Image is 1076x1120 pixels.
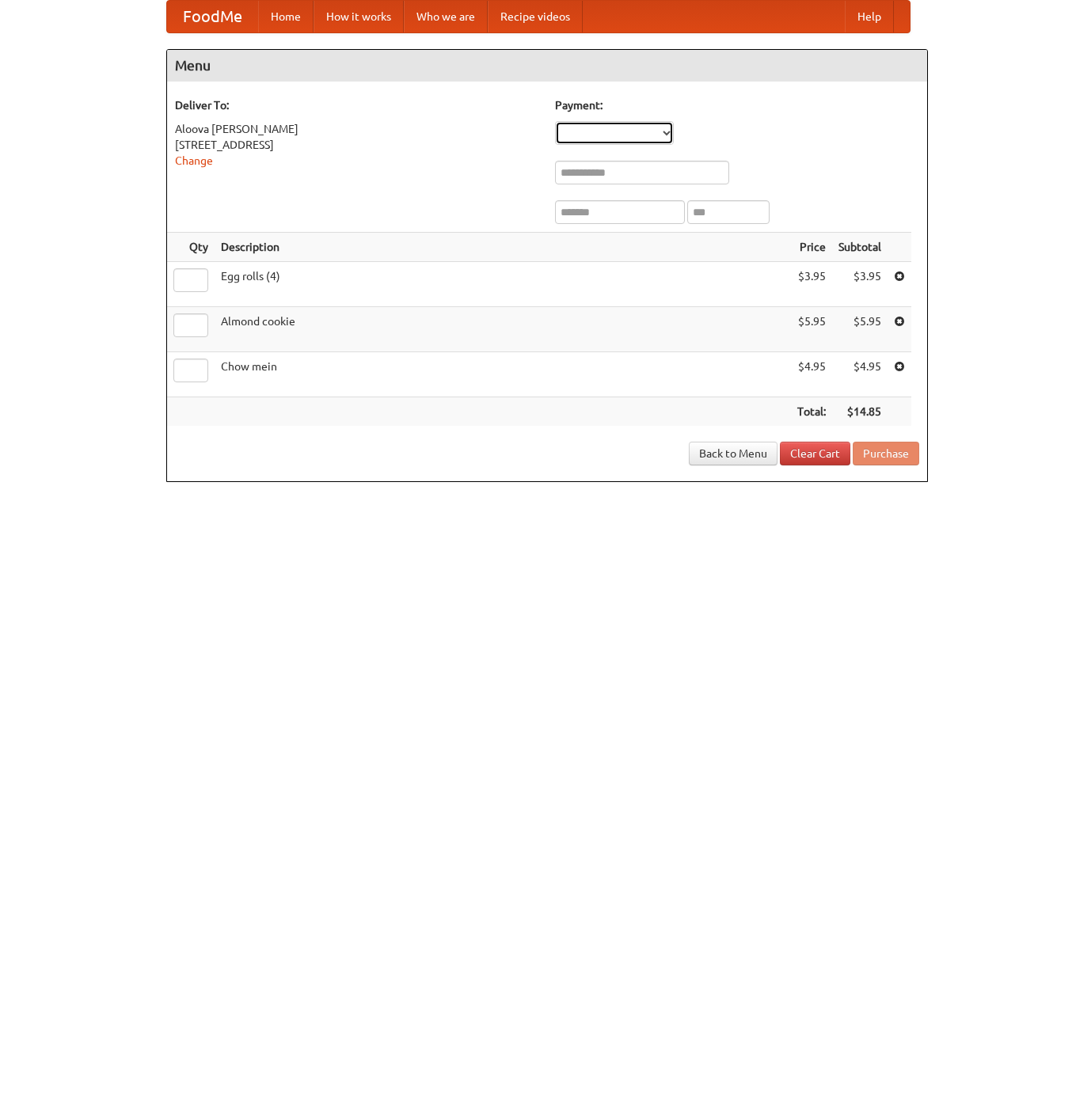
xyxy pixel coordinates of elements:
a: Help [845,1,894,32]
td: $5.95 [832,307,888,352]
a: FoodMe [167,1,258,32]
td: $4.95 [791,352,832,397]
h5: Deliver To: [175,97,539,113]
a: Recipe videos [488,1,583,32]
a: Change [175,154,213,167]
th: Subtotal [832,233,888,262]
a: Clear Cart [780,442,850,465]
a: Who we are [404,1,488,32]
th: Price [791,233,832,262]
td: $5.95 [791,307,832,352]
h4: Menu [167,50,927,82]
td: $4.95 [832,352,888,397]
th: Description [215,233,791,262]
h5: Payment: [555,97,919,113]
th: Total: [791,397,832,427]
th: Qty [167,233,215,262]
td: $3.95 [791,262,832,307]
div: Aloova [PERSON_NAME] [175,121,539,137]
a: Home [258,1,314,32]
td: Almond cookie [215,307,791,352]
a: Back to Menu [689,442,778,465]
td: Egg rolls (4) [215,262,791,307]
th: $14.85 [832,397,888,427]
td: $3.95 [832,262,888,307]
a: How it works [314,1,404,32]
div: [STREET_ADDRESS] [175,137,539,153]
td: Chow mein [215,352,791,397]
button: Purchase [853,442,919,465]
